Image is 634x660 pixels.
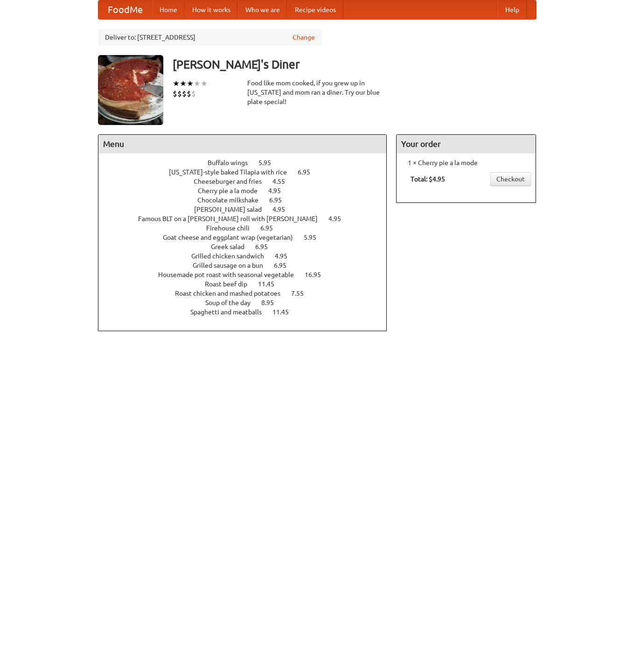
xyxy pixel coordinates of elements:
[205,280,257,288] span: Roast beef dip
[261,299,283,306] span: 8.95
[173,55,536,74] h3: [PERSON_NAME]'s Diner
[490,172,531,186] a: Checkout
[287,0,343,19] a: Recipe videos
[247,78,387,106] div: Food like mom cooked, if you grew up in [US_STATE] and mom ran a diner. Try our blue plate special!
[193,262,272,269] span: Grilled sausage on a bun
[138,215,358,222] a: Famous BLT on a [PERSON_NAME] roll with [PERSON_NAME] 4.95
[274,262,296,269] span: 6.95
[175,290,290,297] span: Roast chicken and mashed potatoes
[169,168,296,176] span: [US_STATE]-style baked Tilapia with rice
[291,290,313,297] span: 7.55
[194,206,271,213] span: [PERSON_NAME] salad
[255,243,277,250] span: 6.95
[175,290,321,297] a: Roast chicken and mashed potatoes 7.55
[198,187,267,195] span: Cherry pie a la mode
[272,206,294,213] span: 4.95
[293,33,315,42] a: Change
[205,280,292,288] a: Roast beef dip 11.45
[163,234,302,241] span: Goat cheese and eggplant wrap (vegetarian)
[401,158,531,167] li: 1 × Cherry pie a la mode
[194,206,302,213] a: [PERSON_NAME] salad 4.95
[180,78,187,89] li: ★
[272,308,298,316] span: 11.45
[208,159,288,167] a: Buffalo wings 5.95
[187,89,191,99] li: $
[169,168,327,176] a: [US_STATE]-style baked Tilapia with rice 6.95
[260,224,282,232] span: 6.95
[190,308,306,316] a: Spaghetti and meatballs 11.45
[191,252,273,260] span: Grilled chicken sandwich
[304,234,326,241] span: 5.95
[190,308,271,316] span: Spaghetti and meatballs
[173,78,180,89] li: ★
[206,224,290,232] a: Firehouse chili 6.95
[411,175,445,183] b: Total: $4.95
[238,0,287,19] a: Who we are
[158,271,338,278] a: Housemade pot roast with seasonal vegetable 16.95
[272,178,294,185] span: 4.55
[208,159,257,167] span: Buffalo wings
[206,224,259,232] span: Firehouse chili
[197,196,268,204] span: Chocolate milkshake
[173,89,177,99] li: $
[268,187,290,195] span: 4.95
[197,196,299,204] a: Chocolate milkshake 6.95
[158,271,303,278] span: Housemade pot roast with seasonal vegetable
[498,0,527,19] a: Help
[258,280,284,288] span: 11.45
[269,196,291,204] span: 6.95
[211,243,285,250] a: Greek salad 6.95
[152,0,185,19] a: Home
[194,78,201,89] li: ★
[163,234,334,241] a: Goat cheese and eggplant wrap (vegetarian) 5.95
[194,178,302,185] a: Cheeseburger and fries 4.55
[201,78,208,89] li: ★
[182,89,187,99] li: $
[98,55,163,125] img: angular.jpg
[328,215,350,222] span: 4.95
[397,135,536,153] h4: Your order
[98,29,322,46] div: Deliver to: [STREET_ADDRESS]
[98,135,387,153] h4: Menu
[177,89,182,99] li: $
[198,187,298,195] a: Cherry pie a la mode 4.95
[138,215,327,222] span: Famous BLT on a [PERSON_NAME] roll with [PERSON_NAME]
[191,252,305,260] a: Grilled chicken sandwich 4.95
[205,299,291,306] a: Soup of the day 8.95
[193,262,304,269] a: Grilled sausage on a bun 6.95
[185,0,238,19] a: How it works
[305,271,330,278] span: 16.95
[191,89,196,99] li: $
[298,168,320,176] span: 6.95
[275,252,297,260] span: 4.95
[98,0,152,19] a: FoodMe
[187,78,194,89] li: ★
[194,178,271,185] span: Cheeseburger and fries
[258,159,280,167] span: 5.95
[211,243,254,250] span: Greek salad
[205,299,260,306] span: Soup of the day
